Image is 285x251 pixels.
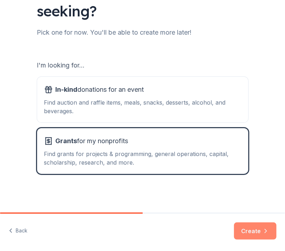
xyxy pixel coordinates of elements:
[37,60,248,71] div: I'm looking for...
[234,222,276,240] button: Create
[37,128,248,174] button: Grantsfor my nonprofitsFind grants for projects & programming, general operations, capital, schol...
[44,150,241,167] div: Find grants for projects & programming, general operations, capital, scholarship, research, and m...
[37,77,248,122] button: In-kinddonations for an eventFind auction and raffle items, meals, snacks, desserts, alcohol, and...
[56,135,128,147] span: for my nonprofits
[9,224,27,239] button: Back
[56,86,78,93] span: In-kind
[56,137,77,145] span: Grants
[56,84,144,95] span: donations for an event
[44,98,241,115] div: Find auction and raffle items, meals, snacks, desserts, alcohol, and beverages.
[37,27,248,38] div: Pick one for now. You'll be able to create more later!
